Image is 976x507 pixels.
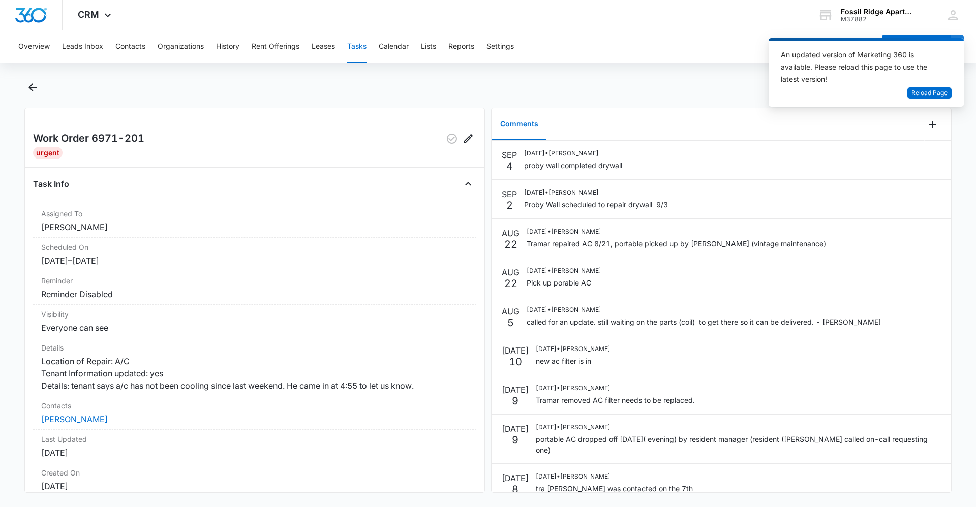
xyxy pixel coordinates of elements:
[33,178,69,190] h4: Task Info
[512,396,518,406] p: 9
[512,435,518,445] p: 9
[460,176,476,192] button: Close
[536,356,611,366] p: new ac filter is in
[33,204,476,238] div: Assigned To[PERSON_NAME]
[18,30,50,63] button: Overview
[41,447,468,459] dd: [DATE]
[536,483,693,494] p: tra [PERSON_NAME] was contacted on the 7th
[536,423,941,432] p: [DATE] • [PERSON_NAME]
[502,423,529,435] p: [DATE]
[33,305,476,338] div: VisibilityEveryone can see
[882,35,951,59] button: Add Contact
[41,221,468,233] dd: [PERSON_NAME]
[41,288,468,300] dd: Reminder Disabled
[33,338,476,396] div: DetailsLocation of Repair: A/C Tenant Information updated: yes Details: tenant says a/c has not b...
[536,472,693,481] p: [DATE] • [PERSON_NAME]
[502,384,529,396] p: [DATE]
[527,316,881,327] p: called for an update. still waiting on the parts (coil) to get there so it can be delivered. - [P...
[524,199,668,210] p: Proby Wall scheduled to repair drywall 9/3
[41,309,468,320] dt: Visibility
[841,8,915,16] div: account name
[524,188,668,197] p: [DATE] • [PERSON_NAME]
[527,266,601,275] p: [DATE] • [PERSON_NAME]
[33,131,144,147] h2: Work Order 6971-201
[512,484,518,494] p: 8
[536,395,695,405] p: Tramar removed AC filter needs to be replaced.
[41,400,468,411] dt: Contacts
[536,344,611,354] p: [DATE] • [PERSON_NAME]
[252,30,299,63] button: Rent Offerings
[421,30,436,63] button: Lists
[524,160,622,171] p: proby wall completed drywall
[504,278,517,289] p: 22
[502,149,517,161] p: SEP
[492,109,546,140] button: Comments
[24,79,40,96] button: Back
[527,238,826,249] p: Tramar repaired AC 8/21, portable picked up by [PERSON_NAME] (vintage maintenance)
[502,266,520,278] p: AUG
[41,414,108,424] a: [PERSON_NAME]
[312,30,335,63] button: Leases
[781,49,939,85] div: An updated version of Marketing 360 is available. Please reload this page to use the latest version!
[527,305,881,314] p: [DATE] • [PERSON_NAME]
[506,161,513,171] p: 4
[524,149,622,158] p: [DATE] • [PERSON_NAME]
[41,467,468,478] dt: Created On
[502,227,520,239] p: AUG
[509,357,522,367] p: 10
[486,30,514,63] button: Settings
[506,200,513,210] p: 2
[379,30,409,63] button: Calendar
[907,87,952,99] button: Reload Page
[460,131,476,147] button: Edit
[502,188,517,200] p: SEP
[33,147,63,159] div: Urgent
[158,30,204,63] button: Organizations
[41,255,468,267] dd: [DATE] – [DATE]
[41,434,468,445] dt: Last Updated
[527,277,601,288] p: Pick up porable AC
[33,396,476,430] div: Contacts[PERSON_NAME]
[41,242,468,252] dt: Scheduled On
[502,305,520,318] p: AUG
[41,355,468,392] dd: Location of Repair: A/C Tenant Information updated: yes Details: tenant says a/c has not been coo...
[115,30,145,63] button: Contacts
[502,344,529,357] p: [DATE]
[41,342,468,353] dt: Details
[911,88,948,98] span: Reload Page
[347,30,367,63] button: Tasks
[41,322,468,334] dd: Everyone can see
[841,16,915,23] div: account id
[41,275,468,286] dt: Reminder
[536,434,941,455] p: portable AC dropped off [DATE]( evening) by resident manager (resident ([PERSON_NAME] called on-c...
[41,208,468,219] dt: Assigned To
[925,116,941,133] button: Add Comment
[507,318,514,328] p: 5
[448,30,474,63] button: Reports
[527,227,826,236] p: [DATE] • [PERSON_NAME]
[41,480,468,492] dd: [DATE]
[33,238,476,271] div: Scheduled On[DATE]–[DATE]
[216,30,239,63] button: History
[33,430,476,463] div: Last Updated[DATE]
[33,271,476,305] div: ReminderReminder Disabled
[33,463,476,497] div: Created On[DATE]
[502,472,529,484] p: [DATE]
[62,30,103,63] button: Leads Inbox
[536,384,695,393] p: [DATE] • [PERSON_NAME]
[504,239,517,249] p: 22
[78,9,99,20] span: CRM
